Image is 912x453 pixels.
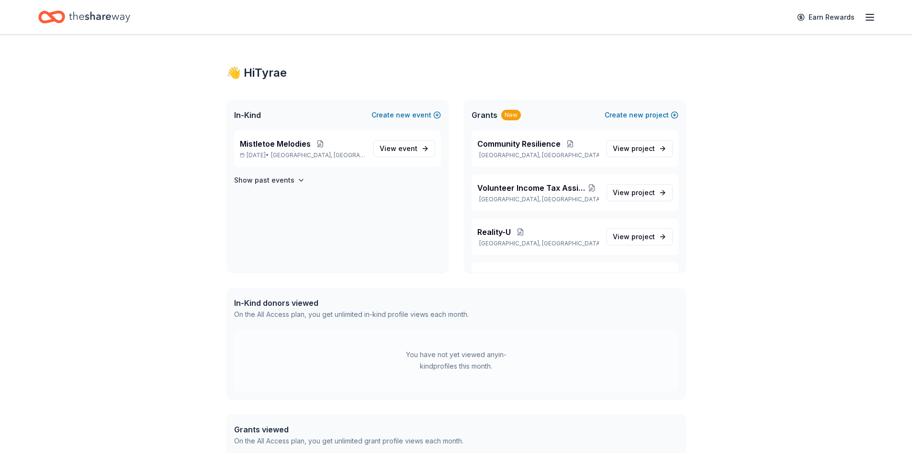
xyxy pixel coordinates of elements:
[234,109,261,121] span: In-Kind
[38,6,130,28] a: Home
[607,228,673,245] a: View project
[477,270,584,282] span: Raising Active Wild Readers, RAWR
[234,174,305,186] button: Show past events
[226,65,686,81] div: 👋 Hi Tyrae
[398,144,417,152] span: event
[372,109,441,121] button: Createnewevent
[234,297,469,309] div: In-Kind donors viewed
[240,151,366,159] p: [DATE] •
[234,309,469,320] div: On the All Access plan, you get unlimited in-kind profile views each month.
[234,174,294,186] h4: Show past events
[613,231,655,243] span: View
[605,109,678,121] button: Createnewproject
[607,184,673,201] a: View project
[373,140,435,157] a: View event
[234,424,463,435] div: Grants viewed
[477,182,585,194] span: Volunteer Income Tax Assistance, VITA
[631,232,655,241] span: project
[477,151,599,159] p: [GEOGRAPHIC_DATA], [GEOGRAPHIC_DATA]
[613,187,655,198] span: View
[477,138,561,150] span: Community Resilience
[477,226,511,238] span: Reality-U
[234,435,463,447] div: On the All Access plan, you get unlimited grant profile views each month.
[396,109,410,121] span: new
[477,240,599,247] p: [GEOGRAPHIC_DATA], [GEOGRAPHIC_DATA]
[613,143,655,154] span: View
[380,143,417,154] span: View
[791,9,860,26] a: Earn Rewards
[477,196,599,203] p: [GEOGRAPHIC_DATA], [GEOGRAPHIC_DATA]
[472,109,497,121] span: Grants
[240,138,311,150] span: Mistletoe Melodies
[631,188,655,197] span: project
[271,151,365,159] span: [GEOGRAPHIC_DATA], [GEOGRAPHIC_DATA]
[396,349,516,372] div: You have not yet viewed any in-kind profiles this month.
[629,109,643,121] span: new
[607,140,673,157] a: View project
[631,144,655,152] span: project
[501,110,521,120] div: New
